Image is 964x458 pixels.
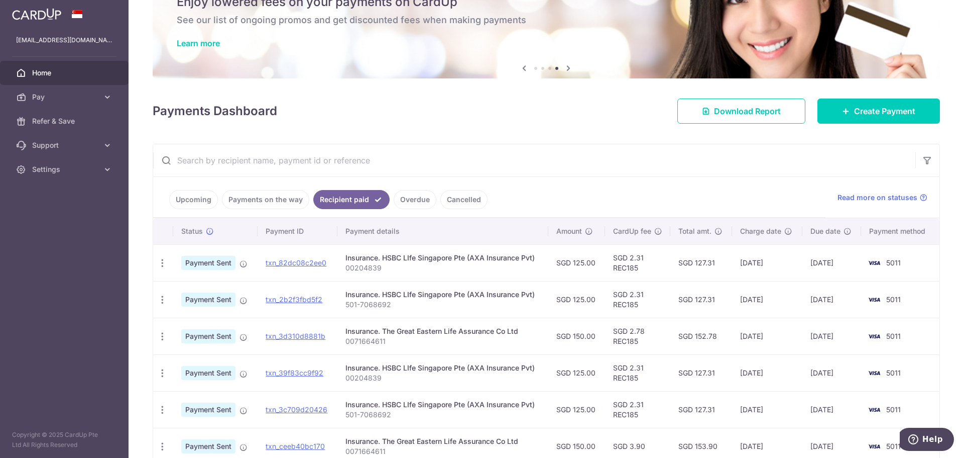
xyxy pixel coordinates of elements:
td: SGD 127.31 [670,281,732,318]
div: Insurance. HSBC LIfe Singapore Pte (AXA Insurance Pvt) [345,253,540,263]
a: txn_ceeb40bc170 [266,442,325,450]
span: Refer & Save [32,116,98,126]
div: Insurance. HSBC LIfe Singapore Pte (AXA Insurance Pvt) [345,400,540,410]
p: 0071664611 [345,446,540,456]
a: Payments on the way [222,190,309,209]
td: SGD 152.78 [670,318,732,354]
iframe: Opens a widget where you can find more information [900,428,954,453]
td: [DATE] [732,354,802,391]
td: [DATE] [732,318,802,354]
td: SGD 127.31 [670,391,732,428]
span: Status [181,226,203,236]
span: Home [32,68,98,78]
th: Payment details [337,218,548,244]
span: 5011 [886,258,901,267]
h6: See our list of ongoing promos and get discounted fees when making payments [177,14,916,26]
p: 00204839 [345,263,540,273]
td: SGD 125.00 [548,281,605,318]
span: CardUp fee [613,226,651,236]
a: txn_3d310d8881b [266,332,325,340]
td: SGD 127.31 [670,354,732,391]
td: SGD 125.00 [548,391,605,428]
a: Learn more [177,38,220,48]
div: Insurance. HSBC LIfe Singapore Pte (AXA Insurance Pvt) [345,290,540,300]
div: Insurance. The Great Eastern Life Assurance Co Ltd [345,326,540,336]
p: 00204839 [345,373,540,383]
td: SGD 2.31 REC185 [605,244,670,281]
a: Overdue [394,190,436,209]
span: Payment Sent [181,256,235,270]
td: SGD 150.00 [548,318,605,354]
span: Due date [810,226,840,236]
td: [DATE] [802,354,861,391]
span: 5011 [886,405,901,414]
td: SGD 2.78 REC185 [605,318,670,354]
span: 5011 [886,295,901,304]
span: Payment Sent [181,366,235,380]
a: Recipient paid [313,190,390,209]
td: [DATE] [802,244,861,281]
th: Payment method [861,218,939,244]
img: Bank Card [864,330,884,342]
span: 5011 [886,369,901,377]
span: 5011 [886,332,901,340]
span: Download Report [714,105,781,117]
a: Cancelled [440,190,488,209]
span: Amount [556,226,582,236]
a: txn_3c709d20426 [266,405,327,414]
img: Bank Card [864,257,884,269]
a: txn_39f83cc9f92 [266,369,323,377]
td: [DATE] [802,391,861,428]
p: 501-7068692 [345,300,540,310]
span: Pay [32,92,98,102]
p: 501-7068692 [345,410,540,420]
td: [DATE] [732,391,802,428]
td: SGD 2.31 REC185 [605,391,670,428]
td: SGD 2.31 REC185 [605,354,670,391]
td: SGD 2.31 REC185 [605,281,670,318]
span: Payment Sent [181,329,235,343]
a: Create Payment [817,99,940,124]
img: Bank Card [864,367,884,379]
img: CardUp [12,8,61,20]
span: Support [32,140,98,150]
td: [DATE] [732,281,802,318]
td: SGD 127.31 [670,244,732,281]
h4: Payments Dashboard [153,102,277,120]
img: Bank Card [864,440,884,452]
span: Payment Sent [181,293,235,307]
img: Bank Card [864,404,884,416]
img: Bank Card [864,294,884,306]
p: 0071664611 [345,336,540,346]
a: Read more on statuses [837,193,927,203]
input: Search by recipient name, payment id or reference [153,144,915,176]
a: txn_82dc08c2ee0 [266,258,326,267]
span: 5011 [886,442,901,450]
span: Total amt. [678,226,711,236]
th: Payment ID [258,218,337,244]
td: SGD 125.00 [548,244,605,281]
div: Insurance. HSBC LIfe Singapore Pte (AXA Insurance Pvt) [345,363,540,373]
div: Insurance. The Great Eastern Life Assurance Co Ltd [345,436,540,446]
a: Download Report [677,99,805,124]
span: Payment Sent [181,439,235,453]
a: Upcoming [169,190,218,209]
span: Create Payment [854,105,915,117]
a: txn_2b2f3fbd5f2 [266,295,322,304]
span: Read more on statuses [837,193,917,203]
span: Settings [32,164,98,174]
td: SGD 125.00 [548,354,605,391]
p: [EMAIL_ADDRESS][DOMAIN_NAME] [16,35,112,45]
td: [DATE] [802,318,861,354]
span: Charge date [740,226,781,236]
span: Payment Sent [181,403,235,417]
td: [DATE] [802,281,861,318]
td: [DATE] [732,244,802,281]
